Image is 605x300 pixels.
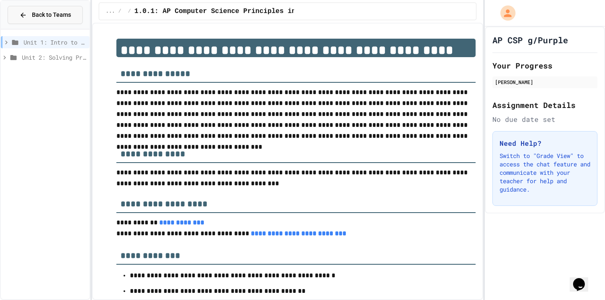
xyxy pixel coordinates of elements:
span: ... [106,8,115,15]
h1: AP CSP g/Purple [492,34,568,46]
span: Unit 1: Intro to Computer Science [24,38,86,47]
h2: Assignment Details [492,99,597,111]
h2: Your Progress [492,60,597,71]
button: Back to Teams [8,6,83,24]
span: 1.0.1: AP Computer Science Principles in Python Course Syllabus [134,6,389,16]
p: Switch to "Grade View" to access the chat feature and communicate with your teacher for help and ... [500,152,590,194]
h3: Need Help? [500,138,590,148]
div: No due date set [492,114,597,124]
div: My Account [492,3,518,23]
span: / [118,8,121,15]
span: / [128,8,131,15]
div: [PERSON_NAME] [495,78,595,86]
span: Unit 2: Solving Problems in Computer Science [22,53,86,62]
iframe: chat widget [570,266,597,292]
span: Back to Teams [32,11,71,19]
